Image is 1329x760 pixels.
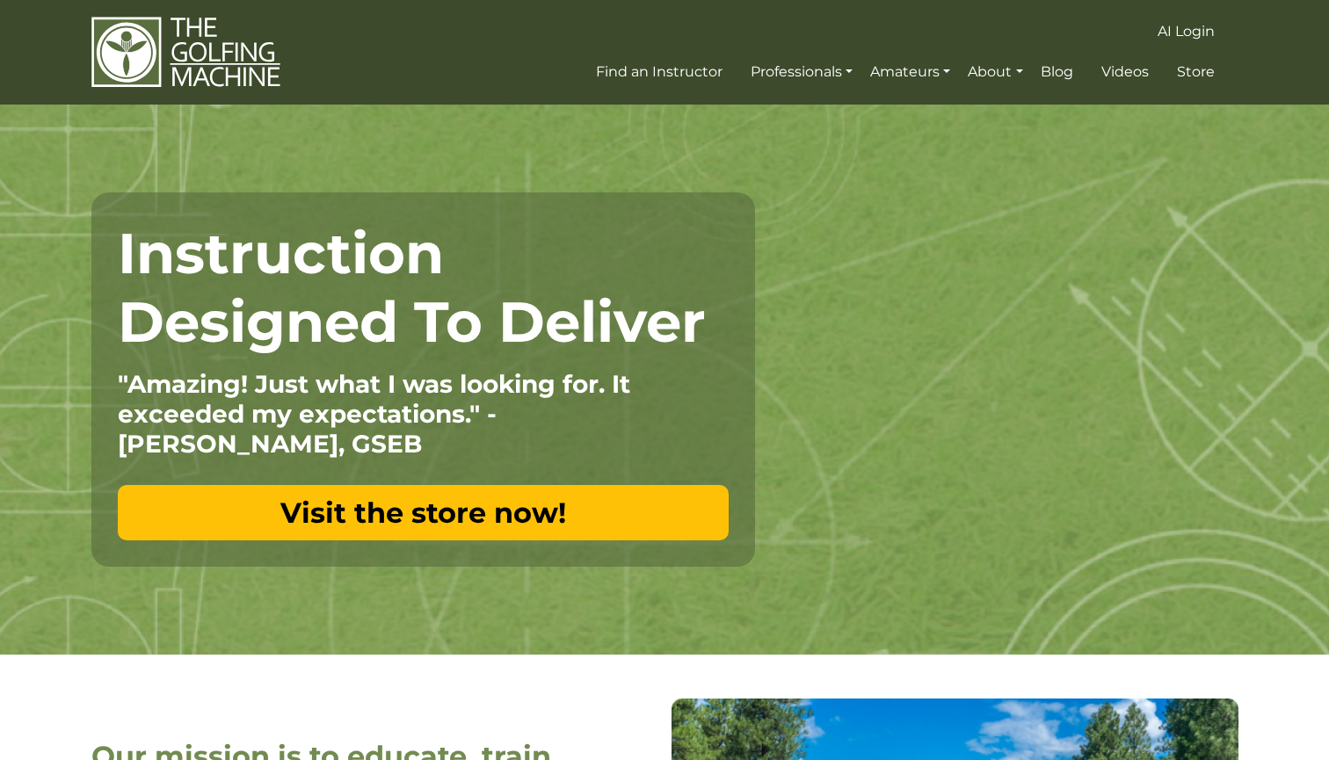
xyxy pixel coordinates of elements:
[1177,63,1215,80] span: Store
[1158,23,1215,40] span: AI Login
[596,63,723,80] span: Find an Instructor
[1041,63,1073,80] span: Blog
[1153,16,1219,47] a: AI Login
[1097,56,1153,88] a: Videos
[91,16,280,89] img: The Golfing Machine
[118,485,729,540] a: Visit the store now!
[746,56,857,88] a: Professionals
[592,56,727,88] a: Find an Instructor
[963,56,1027,88] a: About
[118,219,729,356] h1: Instruction Designed To Deliver
[1101,63,1149,80] span: Videos
[1036,56,1078,88] a: Blog
[1173,56,1219,88] a: Store
[118,369,729,459] p: "Amazing! Just what I was looking for. It exceeded my expectations." - [PERSON_NAME], GSEB
[866,56,955,88] a: Amateurs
